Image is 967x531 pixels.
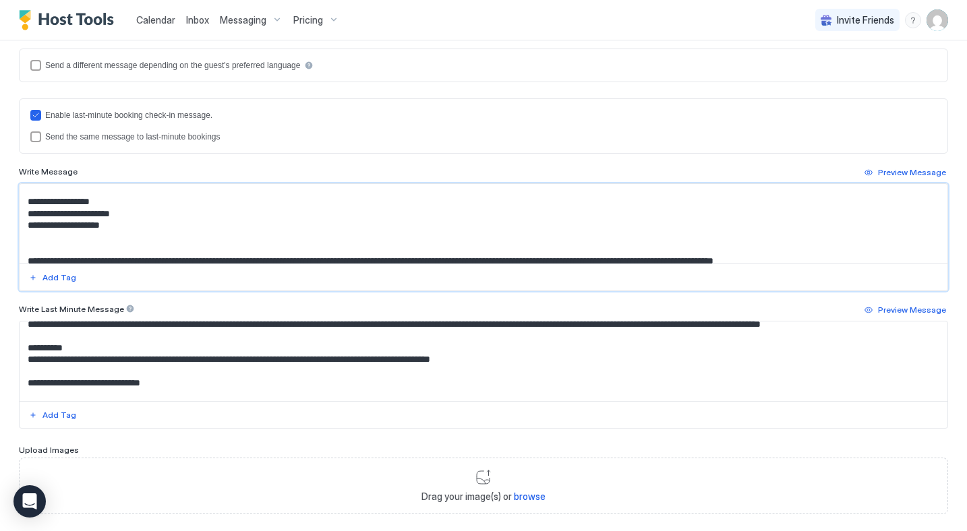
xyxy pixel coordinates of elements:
div: Enable last-minute booking check-in message. [45,111,212,120]
button: Add Tag [27,407,78,423]
span: Write Last Minute Message [19,304,124,314]
div: User profile [927,9,948,31]
a: Host Tools Logo [19,10,120,30]
textarea: Input Field [20,321,947,401]
span: Invite Friends [837,14,894,26]
div: Send a different message depending on the guest's preferred language [45,61,300,70]
span: Drag your image(s) or [421,491,546,503]
a: Inbox [186,13,209,27]
div: Add Tag [42,409,76,421]
span: Upload Images [19,445,79,455]
textarea: Input Field [20,184,947,263]
button: Preview Message [862,164,948,181]
div: lastMinuteMessageIsTheSame [30,131,937,142]
div: Send the same message to last-minute bookings [45,132,220,142]
span: browse [514,491,546,502]
div: Add Tag [42,272,76,284]
div: Preview Message [878,166,946,179]
span: Messaging [220,14,266,26]
div: lastMinuteMessageEnabled [30,110,937,121]
span: Calendar [136,14,175,26]
a: Calendar [136,13,175,27]
div: languagesEnabled [30,60,937,71]
button: Preview Message [862,302,948,318]
span: Write Message [19,166,78,177]
button: Add Tag [27,270,78,286]
span: Inbox [186,14,209,26]
span: Pricing [293,14,323,26]
div: Open Intercom Messenger [13,485,46,518]
div: Preview Message [878,304,946,316]
div: menu [905,12,921,28]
